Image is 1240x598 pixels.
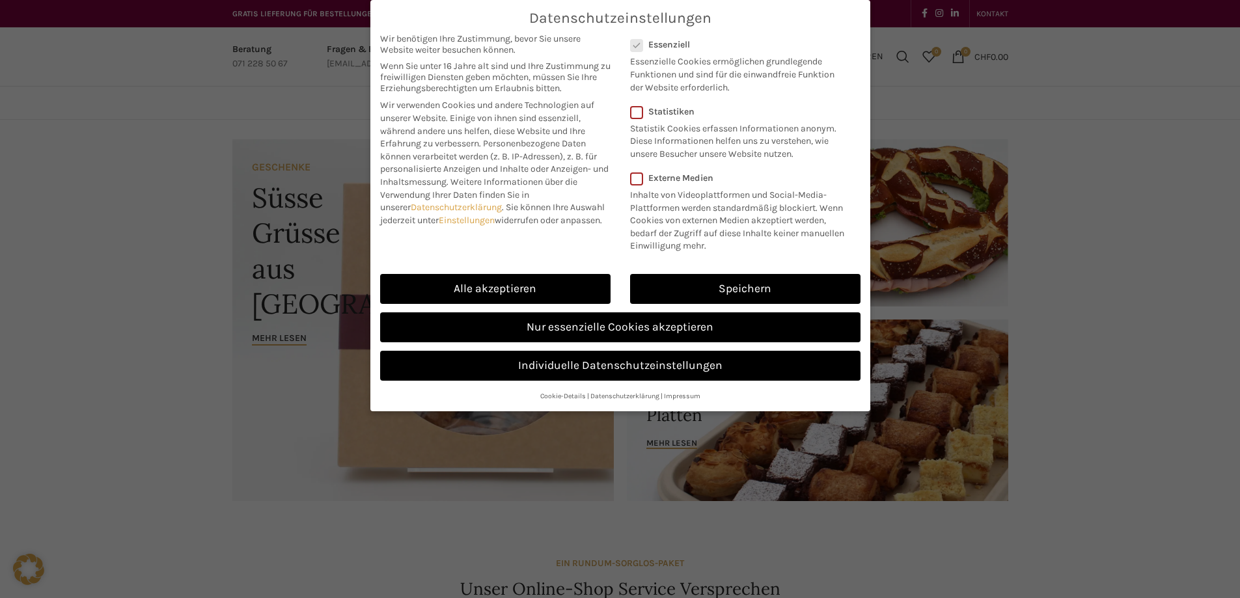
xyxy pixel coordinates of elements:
label: Statistiken [630,106,844,117]
label: Essenziell [630,39,844,50]
a: Datenschutzerklärung [590,392,659,400]
span: Wir verwenden Cookies und andere Technologien auf unserer Website. Einige von ihnen sind essenzie... [380,100,594,149]
a: Impressum [664,392,700,400]
a: Individuelle Datenschutzeinstellungen [380,351,861,381]
label: Externe Medien [630,172,852,183]
span: Datenschutzeinstellungen [529,10,711,27]
span: Sie können Ihre Auswahl jederzeit unter widerrufen oder anpassen. [380,202,605,226]
p: Essenzielle Cookies ermöglichen grundlegende Funktionen und sind für die einwandfreie Funktion de... [630,50,844,94]
a: Datenschutzerklärung [411,202,502,213]
a: Cookie-Details [540,392,586,400]
p: Inhalte von Videoplattformen und Social-Media-Plattformen werden standardmäßig blockiert. Wenn Co... [630,183,852,252]
span: Personenbezogene Daten können verarbeitet werden (z. B. IP-Adressen), z. B. für personalisierte A... [380,138,609,187]
a: Nur essenzielle Cookies akzeptieren [380,312,861,342]
p: Statistik Cookies erfassen Informationen anonym. Diese Informationen helfen uns zu verstehen, wie... [630,117,844,161]
span: Weitere Informationen über die Verwendung Ihrer Daten finden Sie in unserer . [380,176,577,213]
a: Speichern [630,274,861,304]
a: Alle akzeptieren [380,274,611,304]
span: Wenn Sie unter 16 Jahre alt sind und Ihre Zustimmung zu freiwilligen Diensten geben möchten, müss... [380,61,611,94]
span: Wir benötigen Ihre Zustimmung, bevor Sie unsere Website weiter besuchen können. [380,33,611,55]
a: Einstellungen [439,215,495,226]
